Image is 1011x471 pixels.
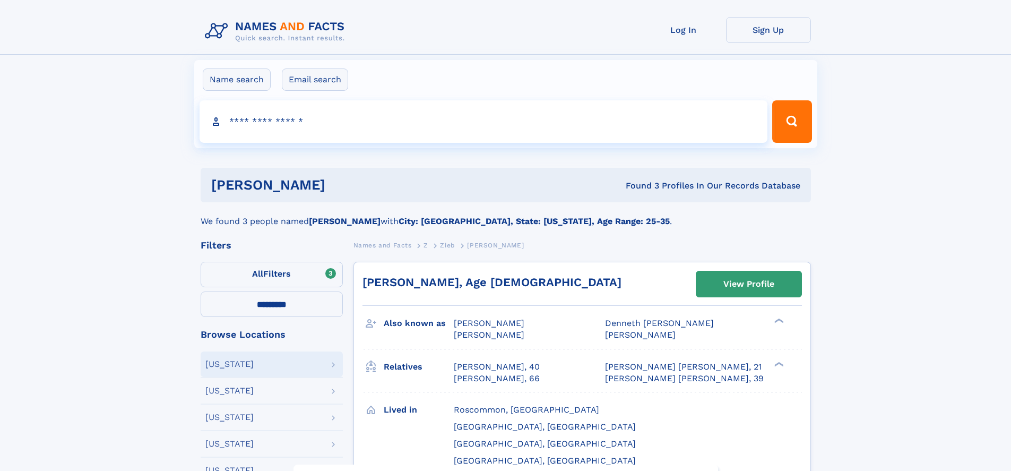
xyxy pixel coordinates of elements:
[384,358,454,376] h3: Relatives
[605,318,714,328] span: Denneth [PERSON_NAME]
[384,314,454,332] h3: Also known as
[399,216,670,226] b: City: [GEOGRAPHIC_DATA], State: [US_STATE], Age Range: 25-35
[201,241,343,250] div: Filters
[200,100,768,143] input: search input
[726,17,811,43] a: Sign Up
[772,318,784,324] div: ❯
[454,361,540,373] a: [PERSON_NAME], 40
[205,413,254,422] div: [US_STATE]
[201,202,811,228] div: We found 3 people named with .
[252,269,263,279] span: All
[353,238,412,252] a: Names and Facts
[211,178,476,192] h1: [PERSON_NAME]
[454,330,524,340] span: [PERSON_NAME]
[282,68,348,91] label: Email search
[454,405,599,415] span: Roscommon, [GEOGRAPHIC_DATA]
[772,361,784,367] div: ❯
[205,387,254,395] div: [US_STATE]
[454,439,636,449] span: [GEOGRAPHIC_DATA], [GEOGRAPHIC_DATA]
[201,330,343,339] div: Browse Locations
[424,238,428,252] a: Z
[440,242,455,249] span: Zieb
[201,262,343,287] label: Filters
[605,361,762,373] a: [PERSON_NAME] [PERSON_NAME], 21
[454,318,524,328] span: [PERSON_NAME]
[467,242,524,249] span: [PERSON_NAME]
[454,456,636,466] span: [GEOGRAPHIC_DATA], [GEOGRAPHIC_DATA]
[201,17,353,46] img: Logo Names and Facts
[641,17,726,43] a: Log In
[309,216,381,226] b: [PERSON_NAME]
[454,373,540,384] a: [PERSON_NAME], 66
[362,276,621,289] a: [PERSON_NAME], Age [DEMOGRAPHIC_DATA]
[772,100,811,143] button: Search Button
[454,422,636,432] span: [GEOGRAPHIC_DATA], [GEOGRAPHIC_DATA]
[605,330,676,340] span: [PERSON_NAME]
[424,242,428,249] span: Z
[723,272,774,296] div: View Profile
[476,180,800,192] div: Found 3 Profiles In Our Records Database
[205,440,254,448] div: [US_STATE]
[605,373,764,384] a: [PERSON_NAME] [PERSON_NAME], 39
[384,401,454,419] h3: Lived in
[205,360,254,369] div: [US_STATE]
[440,238,455,252] a: Zieb
[203,68,271,91] label: Name search
[696,271,801,297] a: View Profile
